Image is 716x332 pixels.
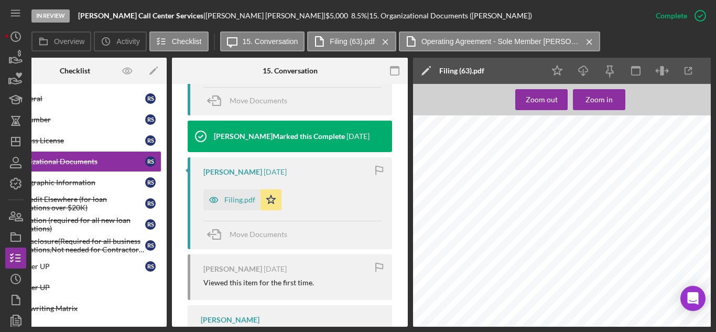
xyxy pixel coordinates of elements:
[330,37,375,46] label: Filing (63).pdf
[10,157,145,166] div: Organizational Documents
[78,12,205,20] div: |
[399,31,600,51] button: Operating Agreement - Sole Member [PERSON_NAME] Please Sign - signed.pdf
[224,196,255,204] div: Filing.pdf
[149,31,209,51] button: Checklist
[203,88,298,114] button: Move Documents
[645,5,711,26] button: Complete
[145,240,156,251] div: R S
[656,5,687,26] div: Complete
[351,12,367,20] div: 8.5 %
[439,67,484,75] div: Filing (63).pdf
[60,67,90,75] div: Checklist
[203,189,281,210] button: Filing.pdf
[203,221,298,248] button: Move Documents
[10,115,145,124] div: EIN Number
[10,262,145,271] div: Weather UP
[515,89,568,110] button: Zoom out
[10,283,161,292] div: Weather UP
[54,37,84,46] label: Overview
[31,9,70,23] div: In Review
[10,304,161,313] div: Underwriting Matrix
[201,316,259,324] div: [PERSON_NAME]
[145,93,156,104] div: R S
[145,135,156,146] div: R S
[346,132,370,141] time: 2025-08-11 19:58
[10,136,145,145] div: Business License
[145,177,156,188] div: R S
[214,132,345,141] div: [PERSON_NAME] Marked this Complete
[145,114,156,125] div: R S
[10,178,145,187] div: Demographic Information
[10,94,145,103] div: Collateral
[205,12,326,20] div: [PERSON_NAME] [PERSON_NAME] |
[307,31,396,51] button: Filing (63).pdf
[145,156,156,167] div: R S
[263,67,318,75] div: 15. Conversation
[10,237,145,254] div: Fee Disclosure(Required for all business applications,Not needed for Contractor loans)
[264,265,287,273] time: 2025-08-08 23:16
[203,279,314,287] div: Viewed this item for the first time.
[526,89,558,110] div: Zoom out
[31,31,91,51] button: Overview
[10,195,145,212] div: No Credit Elsewhere (for loan applications over $20K)
[145,219,156,230] div: R S
[230,230,287,239] span: Move Documents
[573,89,625,110] button: Zoom in
[230,96,287,105] span: Move Documents
[172,37,202,46] label: Checklist
[10,216,145,233] div: Attestation (required for all new loan applications)
[78,11,203,20] b: [PERSON_NAME] Call Center Services
[243,37,298,46] label: 15. Conversation
[421,37,579,46] label: Operating Agreement - Sole Member [PERSON_NAME] Please Sign - signed.pdf
[116,37,139,46] label: Activity
[326,11,348,20] span: $5,000
[220,31,305,51] button: 15. Conversation
[367,12,532,20] div: | 15. Organizational Documents ([PERSON_NAME])
[94,31,146,51] button: Activity
[145,198,156,209] div: R S
[585,89,613,110] div: Zoom in
[145,261,156,272] div: R S
[680,286,706,311] div: Open Intercom Messenger
[264,168,287,176] time: 2025-08-08 23:18
[203,265,262,273] div: [PERSON_NAME]
[203,168,262,176] div: [PERSON_NAME]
